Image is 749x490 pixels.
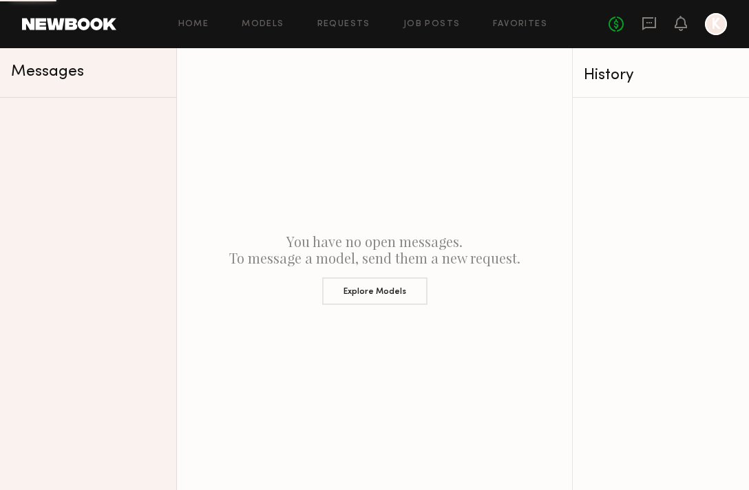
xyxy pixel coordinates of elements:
a: Job Posts [403,20,461,29]
a: Home [178,20,209,29]
a: K [705,13,727,35]
a: Models [242,20,284,29]
a: Favorites [493,20,547,29]
div: You have no open messages. To message a model, send them a new request. [177,48,572,490]
span: Messages [11,64,84,80]
div: History [584,67,738,83]
a: Requests [317,20,370,29]
button: Explore Models [322,277,428,305]
a: Explore Models [188,266,561,305]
